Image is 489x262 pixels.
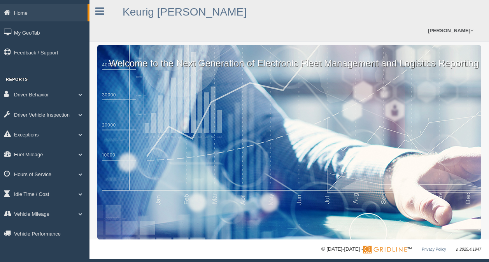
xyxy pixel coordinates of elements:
[123,6,247,18] a: Keurig [PERSON_NAME]
[321,245,481,253] div: © [DATE]-[DATE] - ™
[422,247,446,252] a: Privacy Policy
[456,247,481,252] span: v. 2025.4.1947
[97,45,481,70] p: Welcome to the Next Generation of Electronic Fleet Management and Logistics Reporting
[424,19,477,42] a: [PERSON_NAME]
[363,246,407,253] img: Gridline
